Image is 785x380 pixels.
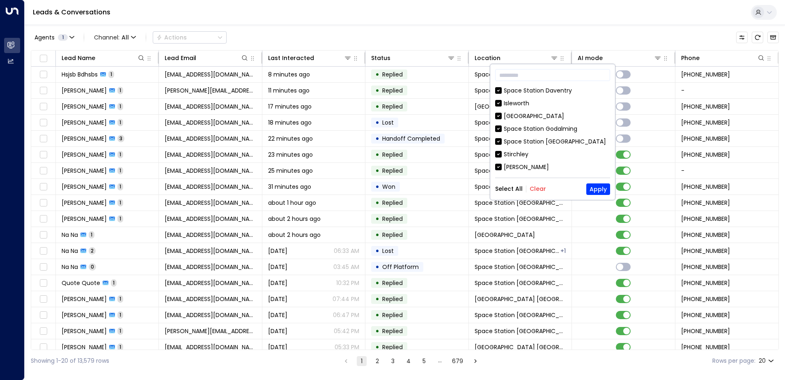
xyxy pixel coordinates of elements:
[375,116,379,130] div: •
[681,70,730,79] span: +447436446265
[382,134,440,143] span: Handoff Completed
[38,118,48,128] span: Toggle select row
[62,118,107,127] span: Callum Weaver
[165,295,256,303] span: Shanemark1990@icloud.com
[268,295,287,303] span: Yesterday
[382,311,403,319] span: Replied
[165,343,256,351] span: 734279667@qq.com
[268,343,287,351] span: Yesterday
[357,356,367,366] button: page 1
[681,263,730,271] span: +447777777777
[675,83,778,98] td: -
[382,70,403,79] span: Replied
[91,32,139,43] button: Channel:All
[268,279,287,287] span: Yesterday
[681,134,730,143] span: +447853148811
[475,183,543,191] span: Space Station Daventry
[268,118,312,127] span: 18 minutes ago
[382,343,403,351] span: Replied
[375,100,379,114] div: •
[62,53,95,63] div: Lead Name
[89,263,96,270] span: 0
[475,343,566,351] span: Space Station Kilburn
[268,167,313,175] span: 25 minutes ago
[62,215,107,223] span: Louise Young
[475,327,566,335] span: Space Station Chiswick
[681,327,730,335] span: +447860670771
[752,32,763,43] span: Refresh
[375,212,379,226] div: •
[475,247,560,255] span: Space Station Wakefield
[62,311,107,319] span: Sara Lima
[475,134,551,143] span: Space Station Handsworth
[62,231,78,239] span: Na Na
[91,32,139,43] span: Channel:
[333,295,359,303] p: 07:44 PM
[382,118,394,127] span: Lost
[38,278,48,288] span: Toggle select row
[58,34,68,41] span: 1
[111,279,117,286] span: 1
[62,343,107,351] span: Zhe Yuan
[495,86,610,95] div: Space Station Daventry
[375,308,379,322] div: •
[504,137,606,146] div: Space Station [GEOGRAPHIC_DATA]
[165,70,256,79] span: dhhdhs@djjd.com
[767,32,779,43] button: Archived Leads
[375,67,379,81] div: •
[681,102,730,111] span: +447740267221
[681,311,730,319] span: +447786688542
[165,247,256,255] span: na@na.com
[530,185,546,192] button: Clear
[165,53,248,63] div: Lead Email
[382,247,394,255] span: Lost
[117,103,123,110] span: 1
[736,32,748,43] button: Customize
[681,343,730,351] span: +447410594663
[38,198,48,208] span: Toggle select row
[475,167,566,175] span: Space Station Wakefield
[268,215,321,223] span: about 2 hours ago
[681,199,730,207] span: +447415134926
[34,35,55,40] span: Agents
[117,119,123,126] span: 1
[336,279,359,287] p: 10:32 PM
[375,292,379,306] div: •
[371,53,455,63] div: Status
[382,86,403,95] span: Replied
[681,295,730,303] span: +447961472695
[371,53,390,63] div: Status
[62,102,107,111] span: Marjorie Al-Zinati
[578,53,603,63] div: AI mode
[495,112,610,120] div: [GEOGRAPHIC_DATA]
[62,167,107,175] span: Bernadette Taylor
[375,180,379,194] div: •
[33,7,110,17] a: Leads & Conversations
[495,99,610,108] div: Isleworth
[165,183,256,191] span: benjwinter96@gmail.com
[375,196,379,210] div: •
[372,356,382,366] button: Go to page 2
[681,215,730,223] span: +447989300479
[38,246,48,256] span: Toggle select row
[681,231,730,239] span: +447777777777
[341,356,481,366] nav: pagination navigation
[62,183,107,191] span: Ben Winter
[375,324,379,338] div: •
[117,151,123,158] span: 1
[108,71,114,78] span: 1
[153,31,227,44] button: Actions
[165,134,256,143] span: chunkiebarry@yahoo.co.uk
[382,231,403,239] span: Replied
[165,53,196,63] div: Lead Email
[268,199,316,207] span: about 1 hour ago
[268,102,312,111] span: 17 minutes ago
[495,185,523,192] button: Select All
[675,163,778,178] td: -
[62,134,107,143] span: Barrington Hayles
[165,86,256,95] span: chris@chrisvickers.com.au
[165,231,256,239] span: na@na.com
[475,311,566,319] span: Space Station Banbury
[382,199,403,207] span: Replied
[681,53,700,63] div: Phone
